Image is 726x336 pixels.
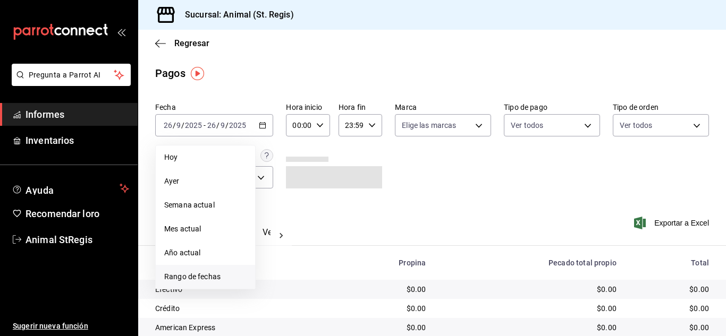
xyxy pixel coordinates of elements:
font: Rango de fechas [164,272,221,281]
font: / [181,121,184,130]
font: Año actual [164,248,200,257]
input: ---- [184,121,202,130]
font: Exportar a Excel [654,219,709,227]
font: Efectivo [155,285,182,294]
font: - [204,121,206,130]
font: $0.00 [407,323,426,332]
font: Elige las marcas [402,121,456,130]
button: Pregunta a Parrot AI [12,64,131,86]
input: ---- [229,121,247,130]
button: Regresar [155,38,209,48]
font: Propina [399,259,426,267]
input: -- [163,121,173,130]
font: Regresar [174,38,209,48]
font: $0.00 [597,304,617,313]
font: $0.00 [689,285,709,294]
button: abrir_cajón_menú [117,28,125,36]
font: Tipo de pago [504,103,547,111]
font: $0.00 [689,323,709,332]
font: Inventarios [26,135,74,146]
a: Pregunta a Parrot AI [7,77,131,88]
font: Mes actual [164,225,201,233]
font: $0.00 [689,304,709,313]
font: Ver pagos [263,227,302,237]
img: Marcador de información sobre herramientas [191,67,204,80]
input: -- [220,121,225,130]
font: Crédito [155,304,180,313]
font: $0.00 [597,285,617,294]
font: Semana actual [164,201,215,209]
input: -- [207,121,216,130]
font: Hoy [164,153,178,161]
font: Tipo de orden [613,103,659,111]
font: Sugerir nueva función [13,322,88,330]
font: Ayer [164,177,180,185]
font: Fecha [155,103,176,111]
font: Hora inicio [286,103,322,111]
font: Pregunta a Parrot AI [29,71,101,79]
button: Exportar a Excel [636,217,709,229]
font: Ver todos [620,121,652,130]
font: Hora fin [339,103,366,111]
input: -- [176,121,181,130]
font: Recomendar loro [26,208,99,219]
font: Pagos [155,67,185,80]
font: $0.00 [597,323,617,332]
font: $0.00 [407,285,426,294]
font: / [216,121,220,130]
font: Ver todos [511,121,543,130]
font: $0.00 [407,304,426,313]
font: Sucursal: Animal (St. Regis) [185,10,294,20]
font: Informes [26,109,64,120]
font: Pecado total propio [548,259,617,267]
font: / [173,121,176,130]
font: Marca [395,103,417,111]
font: Total [691,259,709,267]
font: Animal StRegis [26,234,92,245]
font: / [225,121,229,130]
font: American Express [155,323,215,332]
font: Ayuda [26,185,54,196]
